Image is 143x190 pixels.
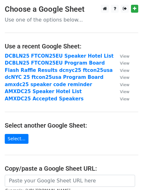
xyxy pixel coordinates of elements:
small: View [120,89,129,94]
a: AMXDC25 Speaker Hotel List [5,89,82,94]
p: Use one of the options below... [5,16,138,23]
a: dcNYC 25 ftcon25usa Program Board [5,74,103,80]
small: View [120,75,129,80]
a: Select... [5,134,28,144]
a: View [114,82,129,87]
a: AMXDC25 Accepted Speakers [5,96,84,102]
small: View [120,82,129,87]
a: View [114,60,129,66]
small: View [120,97,129,101]
h4: Copy/paste a Google Sheet URL: [5,165,138,172]
h4: Select another Google Sheet: [5,122,138,129]
a: Flash Raffle Results dcnyc25 ftcon25usa [5,67,113,73]
a: DCBLN25 FTCON25EU Speaker Hotel List [5,53,114,59]
a: View [114,74,129,80]
a: View [114,96,129,102]
h3: Choose a Google Sheet [5,5,138,14]
small: View [120,68,129,73]
a: View [114,67,129,73]
a: amxdc25 speaker code reminder [5,82,92,87]
a: DCBLN25 FTCON25EU Program Board [5,60,105,66]
small: View [120,54,129,59]
a: View [114,53,129,59]
a: View [114,89,129,94]
input: Paste your Google Sheet URL here [5,175,135,187]
small: View [120,61,129,66]
h4: Use a recent Google Sheet: [5,42,138,50]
